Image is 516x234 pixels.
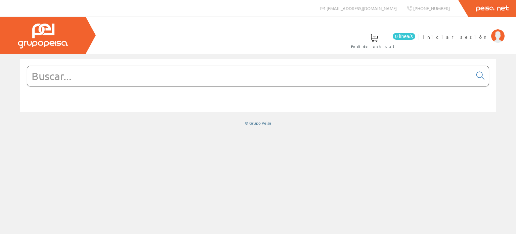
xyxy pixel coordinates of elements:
[27,66,472,86] input: Buscar...
[351,43,397,50] span: Pedido actual
[413,5,450,11] span: [PHONE_NUMBER]
[393,33,415,40] span: 0 línea/s
[327,5,397,11] span: [EMAIL_ADDRESS][DOMAIN_NAME]
[423,33,488,40] span: Iniciar sesión
[18,24,68,48] img: Grupo Peisa
[423,28,505,34] a: Iniciar sesión
[20,120,496,126] div: © Grupo Peisa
